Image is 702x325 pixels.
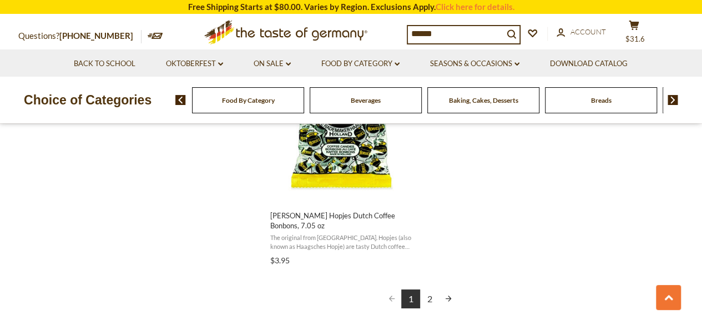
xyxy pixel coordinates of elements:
[270,233,414,251] span: The original from [GEOGRAPHIC_DATA]. Hopjes (also known as Haagsches Hopje) are tasty Dutch coffe...
[618,20,651,48] button: $31.6
[351,96,381,104] a: Beverages
[59,31,133,41] a: [PHONE_NUMBER]
[430,58,519,70] a: Seasons & Occasions
[420,289,439,308] a: 2
[175,95,186,105] img: previous arrow
[222,96,275,104] a: Food By Category
[449,96,518,104] a: Baking, Cakes, Desserts
[401,289,420,308] a: 1
[557,26,606,38] a: Account
[436,2,514,12] a: Click here for details.
[321,58,400,70] a: Food By Category
[625,34,645,43] span: $31.6
[254,58,291,70] a: On Sale
[270,211,414,231] span: [PERSON_NAME] Hopjes Dutch Coffee Bonbons, 7.05 oz
[591,96,612,104] a: Breads
[74,58,135,70] a: Back to School
[166,58,223,70] a: Oktoberfest
[269,36,416,269] a: Rademaker Hopjes Dutch Coffee Bonbons, 7.05 oz
[550,58,628,70] a: Download Catalog
[570,27,606,36] span: Account
[270,289,570,310] div: Pagination
[18,29,142,43] p: Questions?
[439,289,458,308] a: Next page
[668,95,678,105] img: next arrow
[270,256,290,265] span: $3.95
